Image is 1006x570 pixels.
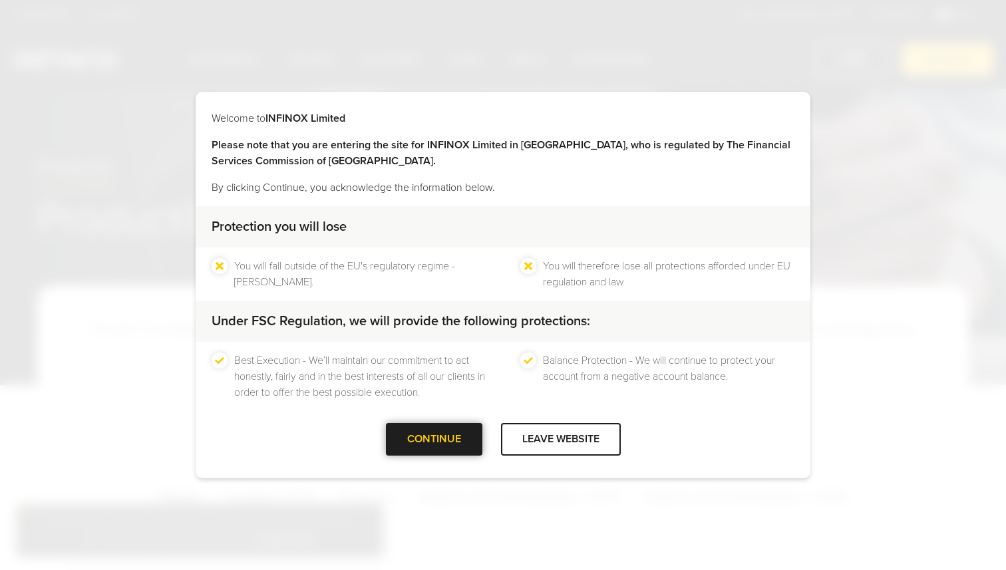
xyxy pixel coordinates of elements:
strong: Under FSC Regulation, we will provide the following protections: [212,313,590,329]
li: Balance Protection - We will continue to protect your account from a negative account balance. [543,353,794,400]
p: Welcome to [212,110,794,126]
strong: INFINOX Limited [265,112,345,125]
strong: Protection you will lose [212,219,347,235]
strong: Please note that you are entering the site for INFINOX Limited in [GEOGRAPHIC_DATA], who is regul... [212,138,790,168]
li: Best Execution - We’ll maintain our commitment to act honestly, fairly and in the best interests ... [234,353,486,400]
div: CONTINUE [386,423,482,456]
li: You will fall outside of the EU's regulatory regime - [PERSON_NAME]. [234,258,486,290]
li: You will therefore lose all protections afforded under EU regulation and law. [543,258,794,290]
div: LEAVE WEBSITE [501,423,621,456]
p: By clicking Continue, you acknowledge the information below. [212,180,794,196]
